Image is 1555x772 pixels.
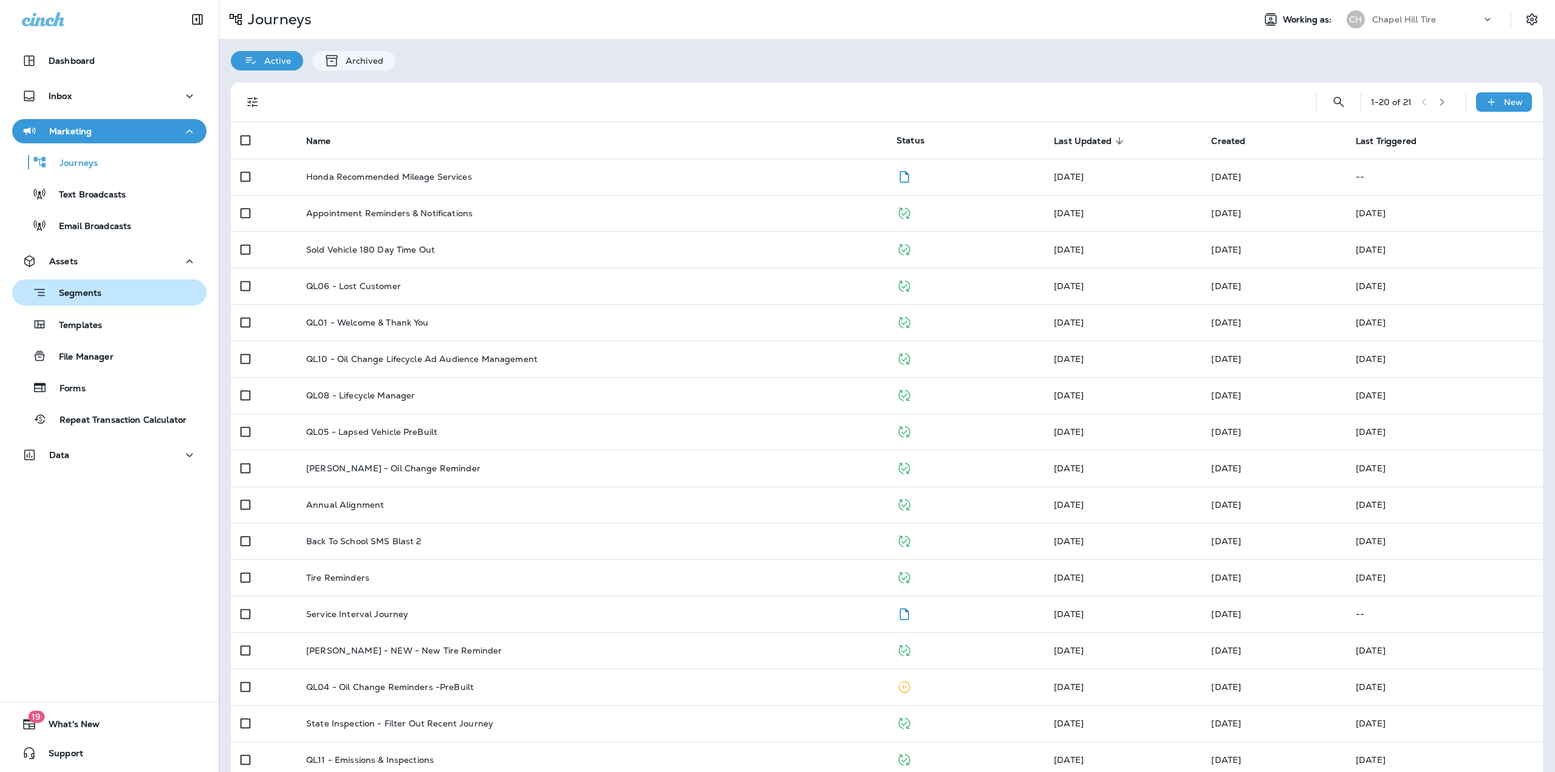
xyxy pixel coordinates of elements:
[1356,609,1533,619] p: --
[306,208,473,218] p: Appointment Reminders & Notifications
[1211,281,1241,292] span: J-P Scoville
[897,644,912,655] span: Published
[1054,136,1112,146] span: Last Updated
[28,711,44,723] span: 19
[1346,705,1543,742] td: [DATE]
[306,463,480,473] p: [PERSON_NAME] - Oil Change Reminder
[897,389,912,400] span: Published
[1054,536,1084,547] span: Zachary Nottke
[1054,135,1127,146] span: Last Updated
[12,213,207,238] button: Email Broadcasts
[1346,231,1543,268] td: [DATE]
[1054,718,1084,729] span: J-P Scoville
[1054,754,1084,765] span: J-P Scoville
[180,7,214,32] button: Collapse Sidebar
[12,343,207,369] button: File Manager
[1211,354,1241,364] span: J-P Scoville
[49,256,78,266] p: Assets
[306,136,331,146] span: Name
[1346,487,1543,523] td: [DATE]
[12,279,207,306] button: Segments
[897,535,912,545] span: Published
[1211,536,1241,547] span: Zachary Nottke
[47,221,131,233] p: Email Broadcasts
[306,536,422,546] p: Back To School SMS Blast 2
[306,245,435,254] p: Sold Vehicle 180 Day Time Out
[47,288,101,300] p: Segments
[1211,171,1241,182] span: Zachary Nottke
[47,352,114,363] p: File Manager
[897,498,912,509] span: Published
[1521,9,1543,30] button: Settings
[306,391,415,400] p: QL08 - Lifecycle Manager
[1211,463,1241,474] span: Zachary Nottke
[36,748,83,763] span: Support
[1211,390,1241,401] span: J-P Scoville
[340,56,383,66] p: Archived
[897,352,912,363] span: Published
[12,712,207,736] button: 19What's New
[306,135,347,146] span: Name
[47,320,102,332] p: Templates
[306,609,408,619] p: Service Interval Journey
[897,279,912,290] span: Published
[1211,681,1241,692] span: Jason Munk
[1346,304,1543,341] td: [DATE]
[47,190,126,201] p: Text Broadcasts
[1346,341,1543,377] td: [DATE]
[49,56,95,66] p: Dashboard
[47,383,86,395] p: Forms
[1054,609,1084,620] span: Zachary Nottke
[1372,15,1436,24] p: Chapel Hill Tire
[1346,559,1543,596] td: [DATE]
[306,646,502,655] p: [PERSON_NAME] - NEW - New Tire Reminder
[1054,244,1084,255] span: Kim Florek
[306,573,369,582] p: Tire Reminders
[306,172,472,182] p: Honda Recommended Mileage Services
[1211,135,1261,146] span: Created
[897,717,912,728] span: Published
[1211,572,1241,583] span: J-P Scoville
[241,90,265,114] button: Filters
[49,450,70,460] p: Data
[12,49,207,73] button: Dashboard
[306,682,474,692] p: QL04 - Oil Change Reminders -PreBuilt
[306,354,538,364] p: QL10 - Oil Change Lifecycle Ad Audience Management
[1054,354,1084,364] span: Developer Integrations
[47,158,98,169] p: Journeys
[897,316,912,327] span: Published
[897,462,912,473] span: Published
[1211,317,1241,328] span: Frank Carreno
[306,427,437,437] p: QL05 - Lapsed Vehicle PreBuilt
[897,243,912,254] span: Published
[1211,645,1241,656] span: Zachary Nottke
[897,170,912,181] span: Draft
[1346,195,1543,231] td: [DATE]
[1054,317,1084,328] span: Developer Integrations
[1504,97,1523,107] p: New
[1346,669,1543,705] td: [DATE]
[1211,718,1241,729] span: J-P Scoville
[12,406,207,432] button: Repeat Transaction Calculator
[1054,572,1084,583] span: J-P Scoville
[243,10,312,29] p: Journeys
[897,425,912,436] span: Published
[1283,15,1335,25] span: Working as:
[306,500,384,510] p: Annual Alignment
[12,375,207,400] button: Forms
[1327,90,1351,114] button: Search Journeys
[1371,97,1412,107] div: 1 - 20 of 21
[36,719,100,734] span: What's New
[1211,426,1241,437] span: J-P Scoville
[1054,463,1084,474] span: Zachary Nottke
[1346,414,1543,450] td: [DATE]
[49,91,72,101] p: Inbox
[12,181,207,207] button: Text Broadcasts
[897,680,912,691] span: Paused
[1211,244,1241,255] span: Zachary Nottke
[1346,450,1543,487] td: [DATE]
[1054,171,1084,182] span: Zachary Nottke
[1054,499,1084,510] span: J-P Scoville
[897,607,912,618] span: Draft
[47,415,186,426] p: Repeat Transaction Calculator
